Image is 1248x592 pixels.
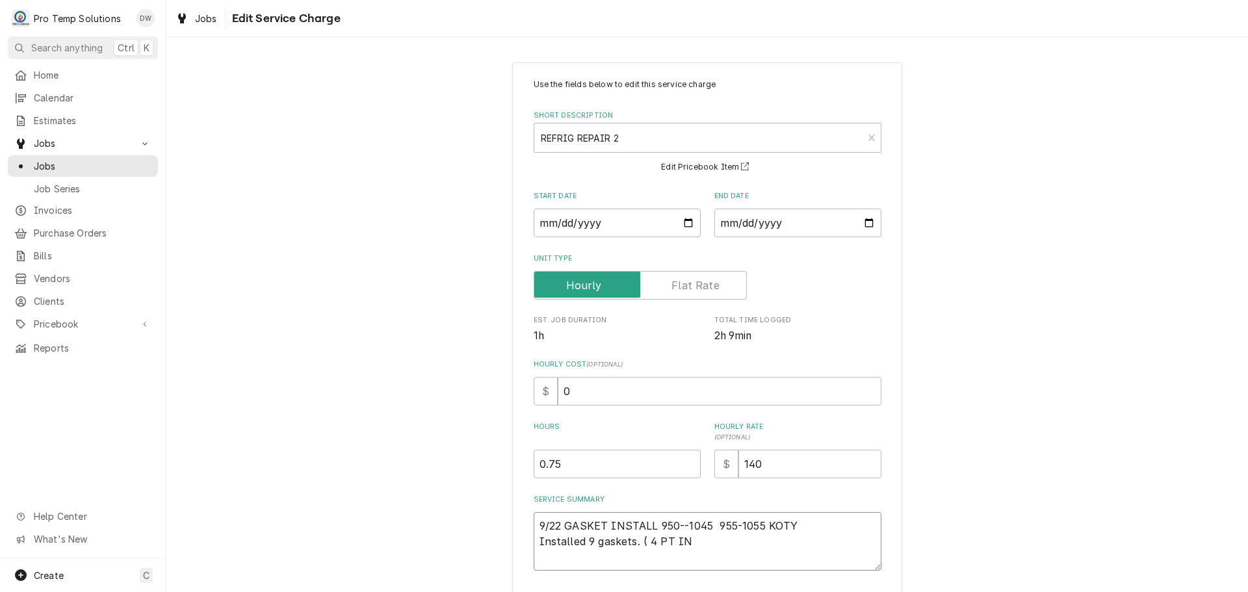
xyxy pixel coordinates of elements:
[534,209,701,237] input: yyyy-mm-dd
[586,361,623,368] span: ( optional )
[534,79,881,571] div: Line Item Create/Update Form
[8,199,158,221] a: Invoices
[714,209,881,237] input: yyyy-mm-dd
[714,422,881,478] div: [object Object]
[534,110,881,121] label: Short Description
[8,87,158,109] a: Calendar
[34,509,150,523] span: Help Center
[8,245,158,266] a: Bills
[170,8,222,29] a: Jobs
[144,41,149,55] span: K
[534,79,881,90] p: Use the fields below to edit this service charge
[534,191,701,237] div: Start Date
[534,315,701,326] span: Est. Job Duration
[34,570,64,581] span: Create
[714,315,881,326] span: Total Time Logged
[118,41,135,55] span: Ctrl
[534,359,881,370] label: Hourly Cost
[534,191,701,201] label: Start Date
[12,9,30,27] div: P
[31,41,103,55] span: Search anything
[534,328,701,344] span: Est. Job Duration
[8,268,158,289] a: Vendors
[534,512,881,571] textarea: 9/22 GASKET INSTALL 950--1045 955-1055 KOTY Installed 9 gaskets. ( 4 PT IN
[34,226,151,240] span: Purchase Orders
[195,12,217,25] span: Jobs
[8,64,158,86] a: Home
[34,317,132,331] span: Pricebook
[34,249,151,263] span: Bills
[34,12,121,25] div: Pro Temp Solutions
[714,422,881,443] label: Hourly Rate
[714,191,881,237] div: End Date
[34,91,151,105] span: Calendar
[8,155,158,177] a: Jobs
[34,272,151,285] span: Vendors
[12,9,30,27] div: Pro Temp Solutions's Avatar
[534,422,701,443] label: Hours
[8,110,158,131] a: Estimates
[228,10,341,27] span: Edit Service Charge
[8,36,158,59] button: Search anythingCtrlK
[714,191,881,201] label: End Date
[143,569,149,582] span: C
[34,182,151,196] span: Job Series
[534,495,881,505] label: Service Summary
[659,159,755,175] button: Edit Pricebook Item
[714,433,751,441] span: ( optional )
[8,506,158,527] a: Go to Help Center
[34,341,151,355] span: Reports
[136,9,155,27] div: DW
[34,68,151,82] span: Home
[8,222,158,244] a: Purchase Orders
[534,359,881,405] div: Hourly Cost
[8,313,158,335] a: Go to Pricebook
[714,329,752,342] span: 2h 9min
[534,495,881,571] div: Service Summary
[714,328,881,344] span: Total Time Logged
[8,178,158,199] a: Job Series
[714,315,881,343] div: Total Time Logged
[8,133,158,154] a: Go to Jobs
[8,337,158,359] a: Reports
[8,528,158,550] a: Go to What's New
[34,159,151,173] span: Jobs
[534,422,701,478] div: [object Object]
[34,294,151,308] span: Clients
[136,9,155,27] div: Dana Williams's Avatar
[34,532,150,546] span: What's New
[534,315,701,343] div: Est. Job Duration
[8,290,158,312] a: Clients
[34,114,151,127] span: Estimates
[534,377,558,405] div: $
[714,450,738,478] div: $
[34,203,151,217] span: Invoices
[534,110,881,175] div: Short Description
[534,253,881,264] label: Unit Type
[534,253,881,300] div: Unit Type
[34,136,132,150] span: Jobs
[534,329,544,342] span: 1h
